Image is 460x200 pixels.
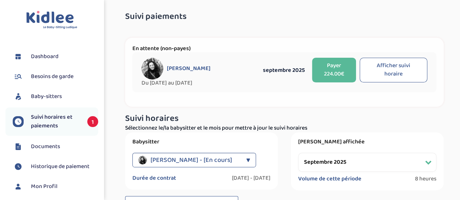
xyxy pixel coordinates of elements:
a: Baby-sitters [13,91,98,102]
img: babysitters.svg [13,91,24,102]
label: Volume de cette période [298,175,361,183]
a: Historique de paiement [13,161,98,172]
div: ▼ [246,153,250,167]
span: 1 [87,116,98,127]
img: suivihoraire.svg [13,116,24,127]
span: Baby-sitters [31,92,62,101]
span: Historique de paiement [31,162,89,171]
a: Mon Profil [13,181,98,192]
a: Besoins de garde [13,71,98,82]
span: Suivi horaires et paiements [31,113,80,130]
a: Suivi horaires et paiements 1 [13,113,98,130]
img: logo.svg [26,11,77,29]
span: [PERSON_NAME] - [En cours] [151,153,232,167]
label: [DATE] - [DATE] [232,175,271,182]
button: Payer 224.00€ [312,58,356,82]
img: avatar_vonderscher-alix_2025_06_27_11_50_50.png [138,156,147,164]
span: [PERSON_NAME] [167,65,211,72]
span: Documents [31,142,60,151]
img: dashboard.svg [13,51,24,62]
p: Sélectionnez le/la babysitter et le mois pour mettre à jour le suivi horaires [125,124,444,132]
span: Mon Profil [31,182,57,191]
button: Afficher suivi horaire [360,58,427,82]
label: [PERSON_NAME] affichée [298,138,436,146]
a: Documents [13,141,98,152]
span: Suivi paiements [125,12,187,21]
span: Dashboard [31,52,59,61]
p: En attente (non-payes) [132,45,436,52]
img: suivihoraire.svg [13,161,24,172]
span: Besoins de garde [31,72,73,81]
span: 8 heures [415,175,436,183]
h3: Suivi horaires [125,114,444,123]
img: besoin.svg [13,71,24,82]
label: Babysitter [132,138,271,146]
img: avatar [141,58,163,79]
div: septembre 2025 [259,66,309,75]
a: Dashboard [13,51,98,62]
label: Durée de contrat [132,175,176,182]
img: documents.svg [13,141,24,152]
img: profil.svg [13,181,24,192]
span: Du [DATE] au [DATE] [141,79,259,87]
